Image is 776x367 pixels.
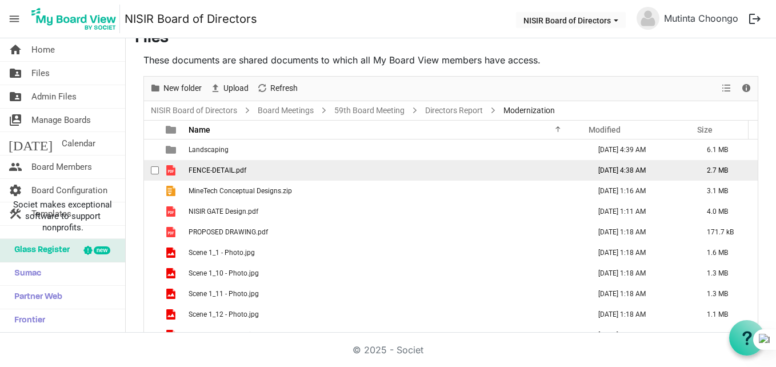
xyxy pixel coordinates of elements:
[189,249,255,257] span: Scene 1_1 - Photo.jpg
[9,309,45,332] span: Frontier
[586,201,695,222] td: October 04, 2024 1:11 AM column header Modified
[586,181,695,201] td: October 04, 2024 1:16 AM column header Modified
[159,139,185,160] td: is template cell column header type
[31,85,77,108] span: Admin Files
[9,62,22,85] span: folder_shared
[737,77,756,101] div: Details
[144,201,159,222] td: checkbox
[189,125,210,134] span: Name
[31,109,91,131] span: Manage Boards
[332,103,407,118] a: 59th Board Meeting
[717,77,737,101] div: View
[695,139,758,160] td: 6.1 MB is template cell column header Size
[206,77,253,101] div: Upload
[185,201,586,222] td: NISIR GATE Design.pdf is template cell column header Name
[185,325,586,345] td: Scene 1_13 - Photo.jpg is template cell column header Name
[159,325,185,345] td: is template cell column header type
[255,103,316,118] a: Board Meetings
[5,199,120,233] span: Societ makes exceptional software to support nonprofits.
[269,81,299,95] span: Refresh
[9,85,22,108] span: folder_shared
[143,53,758,67] p: These documents are shared documents to which all My Board View members have access.
[144,284,159,304] td: checkbox
[159,160,185,181] td: is template cell column header type
[695,325,758,345] td: 1.2 MB is template cell column header Size
[3,8,25,30] span: menu
[185,284,586,304] td: Scene 1_11 - Photo.jpg is template cell column header Name
[94,246,110,254] div: new
[739,81,754,95] button: Details
[144,181,159,201] td: checkbox
[31,38,55,61] span: Home
[586,284,695,304] td: October 04, 2024 1:18 AM column header Modified
[189,228,268,236] span: PROPOSED DRAWING.pdf
[144,304,159,325] td: checkbox
[586,242,695,263] td: October 04, 2024 1:18 AM column header Modified
[189,146,229,154] span: Landscaping
[743,7,767,31] button: logout
[695,304,758,325] td: 1.1 MB is template cell column header Size
[28,5,125,33] a: My Board View Logo
[586,222,695,242] td: October 04, 2024 1:18 AM column header Modified
[185,222,586,242] td: PROPOSED DRAWING.pdf is template cell column header Name
[189,166,246,174] span: FENCE-DETAIL.pdf
[695,181,758,201] td: 3.1 MB is template cell column header Size
[159,263,185,284] td: is template cell column header type
[586,139,695,160] td: October 04, 2024 4:39 AM column header Modified
[9,155,22,178] span: people
[353,344,423,356] a: © 2025 - Societ
[144,160,159,181] td: checkbox
[253,77,302,101] div: Refresh
[9,132,53,155] span: [DATE]
[189,310,259,318] span: Scene 1_12 - Photo.jpg
[135,29,767,49] h3: Files
[144,242,159,263] td: checkbox
[695,263,758,284] td: 1.3 MB is template cell column header Size
[189,290,259,298] span: Scene 1_11 - Photo.jpg
[28,5,120,33] img: My Board View Logo
[144,325,159,345] td: checkbox
[501,103,557,118] span: Modernization
[586,304,695,325] td: October 04, 2024 1:18 AM column header Modified
[185,304,586,325] td: Scene 1_12 - Photo.jpg is template cell column header Name
[148,81,204,95] button: New folder
[159,201,185,222] td: is template cell column header type
[586,160,695,181] td: October 04, 2024 4:38 AM column header Modified
[255,81,300,95] button: Refresh
[695,201,758,222] td: 4.0 MB is template cell column header Size
[516,12,626,28] button: NISIR Board of Directors dropdownbutton
[189,331,259,339] span: Scene 1_13 - Photo.jpg
[185,160,586,181] td: FENCE-DETAIL.pdf is template cell column header Name
[9,239,70,262] span: Glass Register
[159,181,185,201] td: is template cell column header type
[697,125,713,134] span: Size
[185,242,586,263] td: Scene 1_1 - Photo.jpg is template cell column header Name
[185,263,586,284] td: Scene 1_10 - Photo.jpg is template cell column header Name
[423,103,485,118] a: Directors Report
[9,262,41,285] span: Sumac
[146,77,206,101] div: New folder
[9,109,22,131] span: switch_account
[208,81,251,95] button: Upload
[586,325,695,345] td: October 04, 2024 1:18 AM column header Modified
[222,81,250,95] span: Upload
[9,38,22,61] span: home
[144,222,159,242] td: checkbox
[586,263,695,284] td: October 04, 2024 1:18 AM column header Modified
[31,62,50,85] span: Files
[695,222,758,242] td: 171.7 kB is template cell column header Size
[159,304,185,325] td: is template cell column header type
[149,103,239,118] a: NISIR Board of Directors
[695,160,758,181] td: 2.7 MB is template cell column header Size
[695,242,758,263] td: 1.6 MB is template cell column header Size
[31,179,107,202] span: Board Configuration
[162,81,203,95] span: New folder
[159,242,185,263] td: is template cell column header type
[189,208,258,216] span: NISIR GATE Design.pdf
[125,7,257,30] a: NISIR Board of Directors
[695,284,758,304] td: 1.3 MB is template cell column header Size
[185,181,586,201] td: MineTech Conceptual Designs.zip is template cell column header Name
[189,187,292,195] span: MineTech Conceptual Designs.zip
[144,263,159,284] td: checkbox
[185,139,586,160] td: Landscaping is template cell column header Name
